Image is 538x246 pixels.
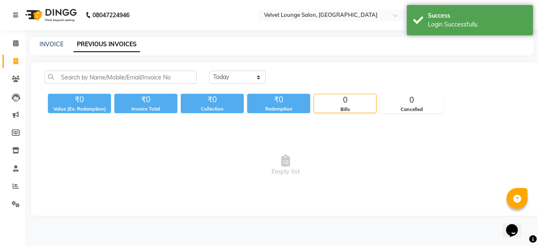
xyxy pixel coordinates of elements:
iframe: chat widget [503,212,530,238]
b: 08047224946 [92,3,129,27]
div: ₹0 [181,94,244,106]
div: Success [428,11,527,20]
div: Redemption [247,106,310,113]
div: 0 [314,94,376,106]
div: Cancelled [380,106,443,113]
div: Bills [314,106,376,113]
img: logo [21,3,79,27]
div: Collection [181,106,244,113]
div: ₹0 [114,94,177,106]
a: INVOICE [40,40,63,48]
div: 0 [380,94,443,106]
div: ₹0 [48,94,111,106]
div: Value (Ex. Redemption) [48,106,111,113]
div: ₹0 [247,94,310,106]
a: PREVIOUS INVOICES [74,37,140,52]
div: Login Successfully. [428,20,527,29]
div: Invoice Total [114,106,177,113]
input: Search by Name/Mobile/Email/Invoice No [45,71,197,84]
span: Empty list [45,123,527,207]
